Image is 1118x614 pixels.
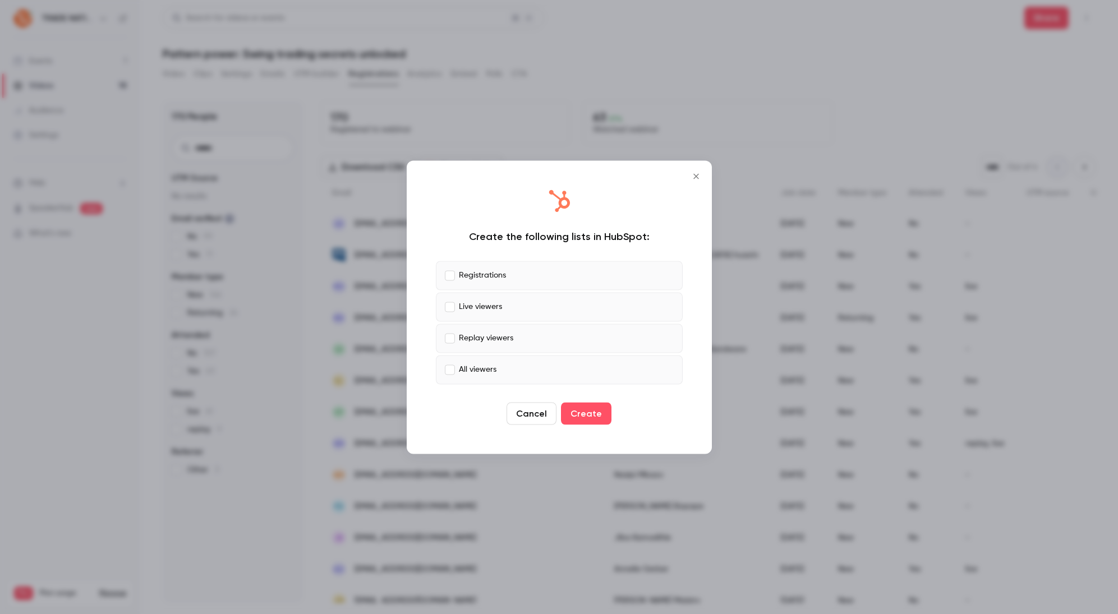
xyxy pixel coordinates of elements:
p: All viewers [459,364,496,376]
p: Live viewers [459,301,502,313]
p: Replay viewers [459,333,513,344]
button: Close [685,165,707,187]
p: Registrations [459,270,506,281]
div: Create the following lists in HubSpot: [436,229,683,243]
button: Create [561,402,611,424]
button: Cancel [507,402,556,424]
